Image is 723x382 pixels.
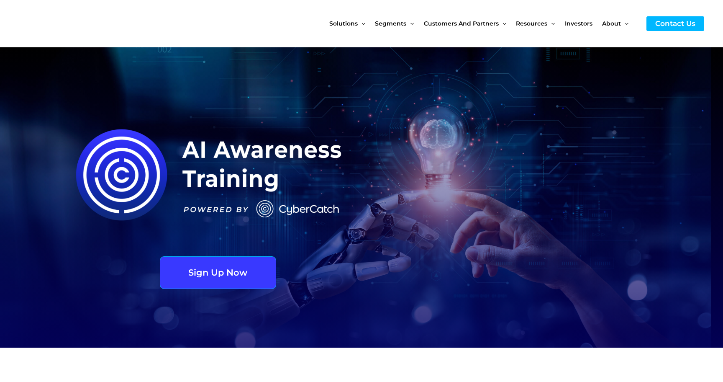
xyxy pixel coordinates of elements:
span: Segments [375,6,406,41]
span: Menu Toggle [499,6,506,41]
a: Contact Us [646,16,704,31]
span: Menu Toggle [406,6,414,41]
span: Menu Toggle [547,6,555,41]
img: CyberCatch [15,6,115,41]
a: Investors [565,6,602,41]
span: Menu Toggle [621,6,628,41]
nav: Site Navigation: New Main Menu [329,6,638,41]
span: Solutions [329,6,358,41]
span: Resources [516,6,547,41]
span: Customers and Partners [424,6,499,41]
span: Sign Up Now [188,268,247,277]
a: Sign Up Now [160,256,276,289]
span: Investors [565,6,592,41]
span: About [602,6,621,41]
span: Menu Toggle [358,6,365,41]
